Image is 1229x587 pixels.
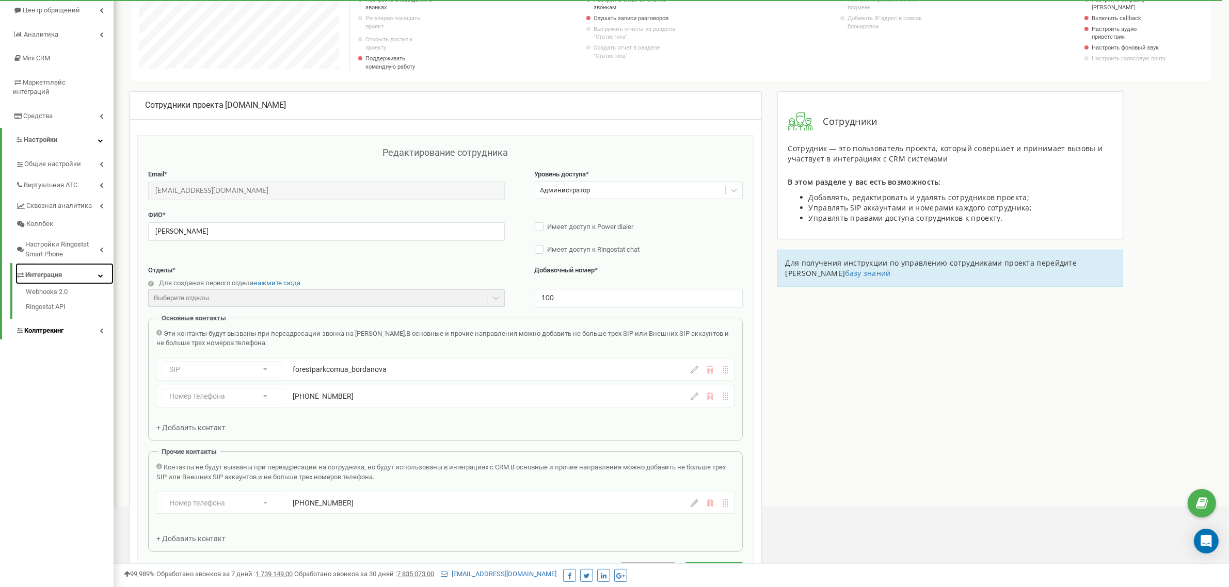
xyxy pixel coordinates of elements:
span: Mini CRM [22,54,50,62]
span: Контакты не будут вызваны при переадресации на сотрудника, но будут использованы в интеграциях с ... [164,463,510,471]
span: Имеет доступ к Ringostat chat [547,246,640,253]
a: Выгружать отчеты из раздела "Статистика" [594,25,681,41]
u: 1 739 149,00 [256,570,293,578]
span: Отделы [148,266,172,274]
a: Добавить IP адрес в список блокировки [848,14,928,30]
a: Настроить фоновый звук [1092,44,1166,52]
span: Центр обращений [23,6,80,14]
span: Виртуальная АТС [24,181,77,190]
div: [DOMAIN_NAME] [145,100,746,111]
span: Общие настройки [24,159,81,169]
input: Укажите добавочный номер [535,289,743,307]
span: Для создания первого отдела [159,279,253,287]
span: Обработано звонков за 7 дней : [156,570,293,578]
span: Сотрудники [813,115,877,128]
a: Webhooks 2.0 [26,287,114,300]
span: Средства [23,112,53,120]
span: Управлять SIP аккаунтами и номерами каждого сотрудника; [809,203,1032,213]
span: Добавочный номер [535,266,595,274]
span: + Добавить контакт [156,534,226,543]
span: Маркетплейс интеграций [13,78,66,96]
span: + Добавить контакт [156,423,226,432]
div: SIPforestparkcomua_bordanova [156,358,735,380]
span: Сотрудник — это пользователь проекта, который совершает и принимает вызовы и участвует в интеграц... [788,143,1103,164]
span: Обработано звонков за 30 дней : [294,570,434,578]
span: Уровень доступа [535,170,586,178]
div: Номер телефона[PHONE_NUMBER] [156,492,735,514]
span: Email [148,170,164,178]
span: Имеет доступ к Power dialer [547,223,633,231]
a: Настройки [2,128,114,152]
span: Настройки Ringostat Smart Phone [25,240,100,259]
div: forestparkcomua_bordanova [293,364,582,374]
a: Настроить аудио приветствия [1092,25,1166,41]
div: [PHONE_NUMBER] [293,391,582,401]
span: Интеграция [25,270,62,280]
span: В основные и прочие направления можно добавить не больше трех SIP или Внешних SIP аккаунтов и не ... [156,463,726,481]
span: В этом разделе у вас есть возможность: [788,177,941,187]
div: Номер телефона[PHONE_NUMBER] [156,385,735,407]
a: базу знаний [845,268,890,278]
div: [PHONE_NUMBER] [293,498,582,508]
span: Эти контакты будут вызваны при переадресации звонка на [PERSON_NAME]. [164,330,406,337]
input: Введите Email [148,182,505,200]
span: Настройки [24,136,57,143]
a: Коллбек [15,215,114,233]
span: Для получения инструкции по управлению сотрудниками проекта перейдите [PERSON_NAME] [786,258,1077,278]
a: [EMAIL_ADDRESS][DOMAIN_NAME] [441,570,556,578]
input: Введите ФИО [148,222,505,240]
span: Сотрудники проекта [145,100,223,110]
span: Редактирование сотрудника [382,147,508,158]
button: Отменить [621,562,675,578]
a: Сквозная аналитика [15,194,114,215]
a: Настройки Ringostat Smart Phone [15,233,114,263]
button: Сохранить [685,562,743,578]
a: Ringostat API [26,300,114,312]
a: Создать отчет в разделе "Статистика" [594,44,681,60]
u: 7 835 073,00 [397,570,434,578]
a: Открыть доступ к проекту [365,36,435,52]
p: Поддерживать командную работу [365,55,435,71]
span: Коллтрекинг [24,326,63,336]
a: Общие настройки [15,152,114,173]
a: Включить callback [1092,14,1166,23]
a: Слушать записи разговоров [594,14,681,23]
span: Добавлять, редактировать и удалять сотрудников проекта; [809,192,1030,202]
div: Администратор [540,186,590,195]
span: Коллбек [26,219,53,229]
a: Интеграция [15,263,114,284]
span: Аналитика [24,30,58,38]
p: Регулярно посещать проект [365,14,435,30]
span: В основные и прочие направления можно добавить не больше трех SIP или Внешних SIP аккаунтов и не ... [156,330,729,347]
a: Виртуальная АТС [15,173,114,194]
span: ФИО [148,211,163,219]
span: Основные контакты [162,314,226,322]
span: Прочие контакты [162,448,217,455]
span: 99,989% [124,570,155,578]
span: Управлять правами доступа сотрудников к проекту. [809,213,1003,223]
a: Коллтрекинг [15,319,114,340]
a: Настроить голосовую почту [1092,55,1166,63]
div: Open Intercom Messenger [1194,529,1219,553]
a: нажмите сюда [253,279,300,287]
span: Сквозная аналитика [26,201,92,211]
